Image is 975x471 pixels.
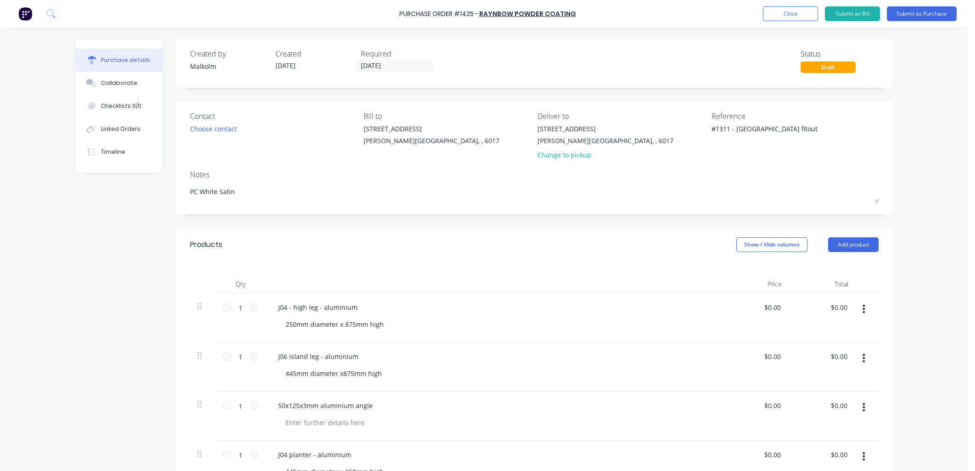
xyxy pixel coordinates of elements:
button: Timeline [76,140,162,163]
a: raynbow powder coating [479,9,576,18]
button: Add product [828,237,879,252]
div: Malkolm [190,62,268,71]
button: Collaborate [76,72,162,95]
div: [PERSON_NAME][GEOGRAPHIC_DATA], , 6017 [364,136,499,146]
div: Choose contact [190,124,237,134]
button: Linked Orders [76,118,162,140]
div: Bill to [364,111,531,122]
div: Contact [190,111,357,122]
div: Purchase Order #1425 - [399,9,478,19]
div: Timeline [101,148,125,156]
div: Products [190,239,222,250]
img: Factory [18,7,32,21]
div: J04 planter - aluminium [271,448,359,461]
div: Notes [190,169,879,180]
button: Purchase details [76,49,162,72]
textarea: PC White Satin [190,182,879,203]
div: 250mm diameter x 875mm high [278,318,391,331]
button: Submit as Purchase [887,6,957,21]
div: Collaborate [101,79,137,87]
div: 445mm diameter x875mm high [278,367,389,380]
button: Close [763,6,818,21]
button: Submit as Bill [825,6,880,21]
button: Show / Hide columns [736,237,807,252]
div: [PERSON_NAME][GEOGRAPHIC_DATA], , 6017 [538,136,673,146]
button: Checklists 0/0 [76,95,162,118]
div: Draft [801,62,856,73]
div: Purchase details [101,56,150,64]
div: Deliver to [538,111,705,122]
div: Created [275,48,353,59]
div: [STREET_ADDRESS] [538,124,673,134]
div: Linked Orders [101,125,140,133]
textarea: #1311 - [GEOGRAPHIC_DATA] fitout [712,124,826,145]
div: 50x125x3mm aluminium angle [271,399,380,412]
div: Checklists 0/0 [101,102,141,110]
div: [STREET_ADDRESS] [364,124,499,134]
div: J04 - high leg - aluminium [271,301,365,314]
div: Status [801,48,879,59]
div: Total [789,275,856,293]
div: Qty [218,275,263,293]
div: J06 island leg - aluminium [271,350,366,363]
div: Required [361,48,439,59]
div: Reference [712,111,879,122]
div: Created by [190,48,268,59]
div: Price [723,275,789,293]
div: Change to pickup [538,150,673,160]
